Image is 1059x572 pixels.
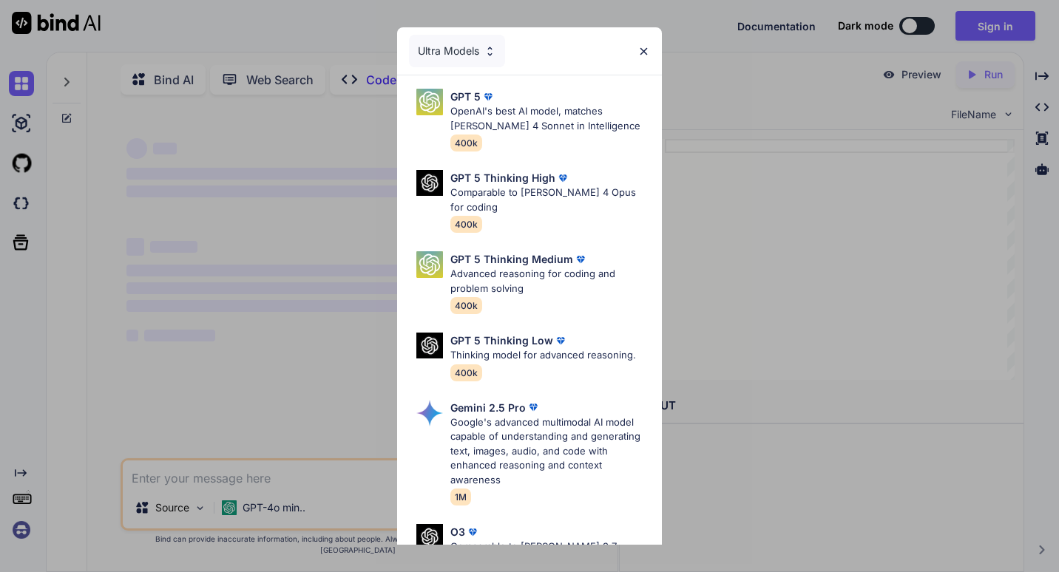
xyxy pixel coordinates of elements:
span: 400k [450,364,482,381]
span: 400k [450,297,482,314]
p: Comparable to [PERSON_NAME] 4 Opus for coding [450,185,650,214]
p: Comparable to [PERSON_NAME] 3.7 Sonnet, superior intelligence [450,539,650,568]
span: 400k [450,135,482,151]
p: Gemini 2.5 Pro [450,400,526,415]
p: GPT 5 [450,89,481,104]
img: Pick Models [416,89,443,115]
img: premium [481,89,495,104]
div: Ultra Models [409,35,505,67]
img: Pick Models [416,400,443,426]
p: GPT 5 Thinking High [450,170,555,185]
span: 1M [450,488,471,505]
img: premium [555,171,570,185]
p: Advanced reasoning for coding and problem solving [450,267,650,296]
img: Pick Models [484,45,496,58]
img: close [637,45,650,58]
p: OpenAI's best AI model, matches [PERSON_NAME] 4 Sonnet in Intelligence [450,104,650,133]
p: Thinking model for advanced reasoning. [450,348,636,363]
p: Google's advanced multimodal AI model capable of understanding and generating text, images, audio... [450,415,650,488]
img: Pick Models [416,251,443,278]
img: premium [465,525,480,539]
p: GPT 5 Thinking Medium [450,251,573,267]
img: premium [526,400,541,415]
span: 400k [450,216,482,233]
img: premium [573,252,588,267]
img: premium [553,333,568,348]
img: Pick Models [416,524,443,550]
p: GPT 5 Thinking Low [450,333,553,348]
img: Pick Models [416,170,443,196]
img: Pick Models [416,333,443,358]
p: O3 [450,524,465,539]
